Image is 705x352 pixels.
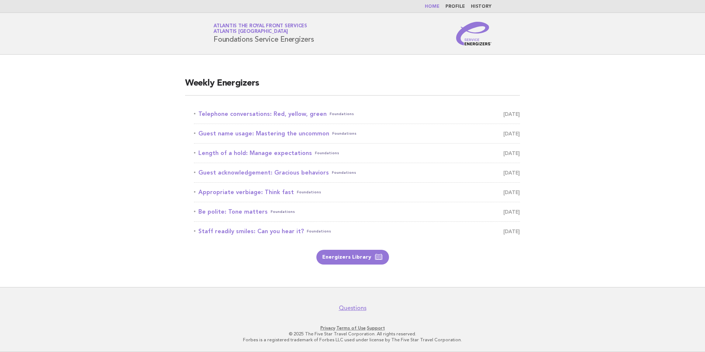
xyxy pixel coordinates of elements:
[471,4,492,9] a: History
[194,148,520,158] a: Length of a hold: Manage expectationsFoundations [DATE]
[503,128,520,139] span: [DATE]
[332,128,357,139] span: Foundations
[213,24,314,43] h1: Foundations Service Energizers
[127,331,578,337] p: © 2025 The Five Star Travel Corporation. All rights reserved.
[213,30,288,34] span: Atlantis [GEOGRAPHIC_DATA]
[185,77,520,96] h2: Weekly Energizers
[367,325,385,331] a: Support
[425,4,440,9] a: Home
[316,250,389,265] a: Energizers Library
[194,226,520,237] a: Staff readily smiles: Can you hear it?Foundations [DATE]
[503,109,520,119] span: [DATE]
[194,187,520,197] a: Appropriate verbiage: Think fastFoundations [DATE]
[320,325,335,331] a: Privacy
[445,4,465,9] a: Profile
[297,187,321,197] span: Foundations
[194,128,520,139] a: Guest name usage: Mastering the uncommonFoundations [DATE]
[194,207,520,217] a: Be polite: Tone mattersFoundations [DATE]
[127,337,578,343] p: Forbes is a registered trademark of Forbes LLC used under license by The Five Star Travel Corpora...
[503,226,520,237] span: [DATE]
[213,24,307,34] a: Atlantis The Royal Front ServicesAtlantis [GEOGRAPHIC_DATA]
[307,226,331,237] span: Foundations
[330,109,354,119] span: Foundations
[332,168,356,178] span: Foundations
[503,187,520,197] span: [DATE]
[194,168,520,178] a: Guest acknowledgement: Gracious behaviorsFoundations [DATE]
[456,22,492,45] img: Service Energizers
[503,168,520,178] span: [DATE]
[315,148,339,158] span: Foundations
[194,109,520,119] a: Telephone conversations: Red, yellow, greenFoundations [DATE]
[336,325,366,331] a: Terms of Use
[503,148,520,158] span: [DATE]
[127,325,578,331] p: · ·
[339,304,367,312] a: Questions
[503,207,520,217] span: [DATE]
[271,207,295,217] span: Foundations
